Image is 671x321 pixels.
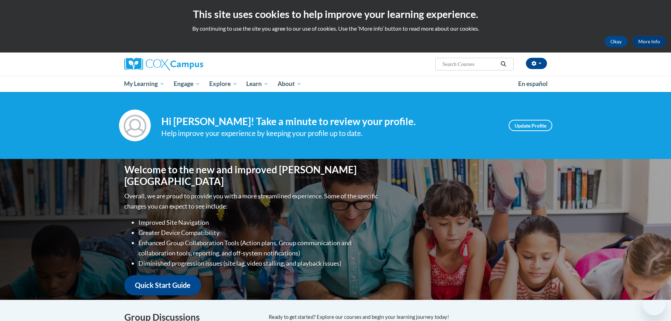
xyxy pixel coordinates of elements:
h4: Hi [PERSON_NAME]! Take a minute to review your profile. [161,116,498,128]
input: Search Courses [442,60,498,68]
li: Greater Device Compatibility [138,228,380,238]
span: Engage [174,80,200,88]
li: Improved Site Navigation [138,217,380,228]
a: More Info [633,36,666,47]
button: Account Settings [526,58,547,69]
li: Enhanced Group Collaboration Tools (Action plans, Group communication and collaboration tools, re... [138,238,380,258]
h1: Welcome to the new and improved [PERSON_NAME][GEOGRAPHIC_DATA] [124,164,380,187]
span: My Learning [124,80,164,88]
p: By continuing to use the site you agree to our use of cookies. Use the ‘More info’ button to read... [5,25,666,32]
img: Cox Campus [124,58,203,70]
a: Explore [205,76,242,92]
a: Quick Start Guide [124,275,201,295]
a: Cox Campus [124,58,258,70]
a: Learn [242,76,273,92]
iframe: Button to launch messaging window [643,293,665,315]
span: Learn [246,80,268,88]
h2: This site uses cookies to help improve your learning experience. [5,7,666,21]
a: About [273,76,306,92]
span: En español [518,80,548,87]
span: Explore [209,80,237,88]
span: About [278,80,302,88]
div: Help improve your experience by keeping your profile up to date. [161,128,498,139]
button: Okay [605,36,627,47]
a: Update Profile [509,120,552,131]
a: My Learning [120,76,169,92]
a: En español [514,76,552,91]
button: Search [498,60,509,68]
p: Overall, we are proud to provide you with a more streamlined experience. Some of the specific cha... [124,191,380,211]
div: Main menu [114,76,558,92]
img: Profile Image [119,110,151,141]
li: Diminished progression issues (site lag, video stalling, and playback issues) [138,258,380,268]
a: Engage [169,76,205,92]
